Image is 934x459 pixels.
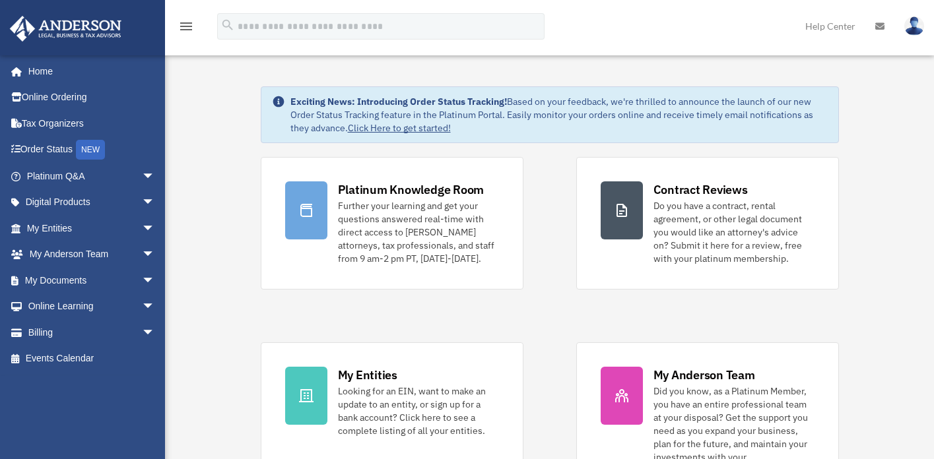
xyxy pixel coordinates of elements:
[290,95,828,135] div: Based on your feedback, we're thrilled to announce the launch of our new Order Status Tracking fe...
[142,215,168,242] span: arrow_drop_down
[348,122,451,134] a: Click Here to get started!
[9,84,175,111] a: Online Ordering
[9,215,175,241] a: My Entitiesarrow_drop_down
[653,181,748,198] div: Contract Reviews
[142,189,168,216] span: arrow_drop_down
[9,241,175,268] a: My Anderson Teamarrow_drop_down
[9,110,175,137] a: Tax Organizers
[9,163,175,189] a: Platinum Q&Aarrow_drop_down
[9,189,175,216] a: Digital Productsarrow_drop_down
[290,96,507,107] strong: Exciting News: Introducing Order Status Tracking!
[142,163,168,190] span: arrow_drop_down
[178,18,194,34] i: menu
[9,58,168,84] a: Home
[338,384,499,437] div: Looking for an EIN, want to make an update to an entity, or sign up for a bank account? Click her...
[9,319,175,346] a: Billingarrow_drop_down
[338,199,499,265] div: Further your learning and get your questions answered real-time with direct access to [PERSON_NAM...
[261,157,523,290] a: Platinum Knowledge Room Further your learning and get your questions answered real-time with dire...
[76,140,105,160] div: NEW
[9,137,175,164] a: Order StatusNEW
[653,199,815,265] div: Do you have a contract, rental agreement, or other legal document you would like an attorney's ad...
[142,267,168,294] span: arrow_drop_down
[9,346,175,372] a: Events Calendar
[576,157,839,290] a: Contract Reviews Do you have a contract, rental agreement, or other legal document you would like...
[220,18,235,32] i: search
[142,293,168,321] span: arrow_drop_down
[142,319,168,346] span: arrow_drop_down
[9,293,175,320] a: Online Learningarrow_drop_down
[904,16,924,36] img: User Pic
[338,367,397,383] div: My Entities
[338,181,484,198] div: Platinum Knowledge Room
[653,367,755,383] div: My Anderson Team
[178,23,194,34] a: menu
[9,267,175,293] a: My Documentsarrow_drop_down
[6,16,125,42] img: Anderson Advisors Platinum Portal
[142,241,168,268] span: arrow_drop_down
